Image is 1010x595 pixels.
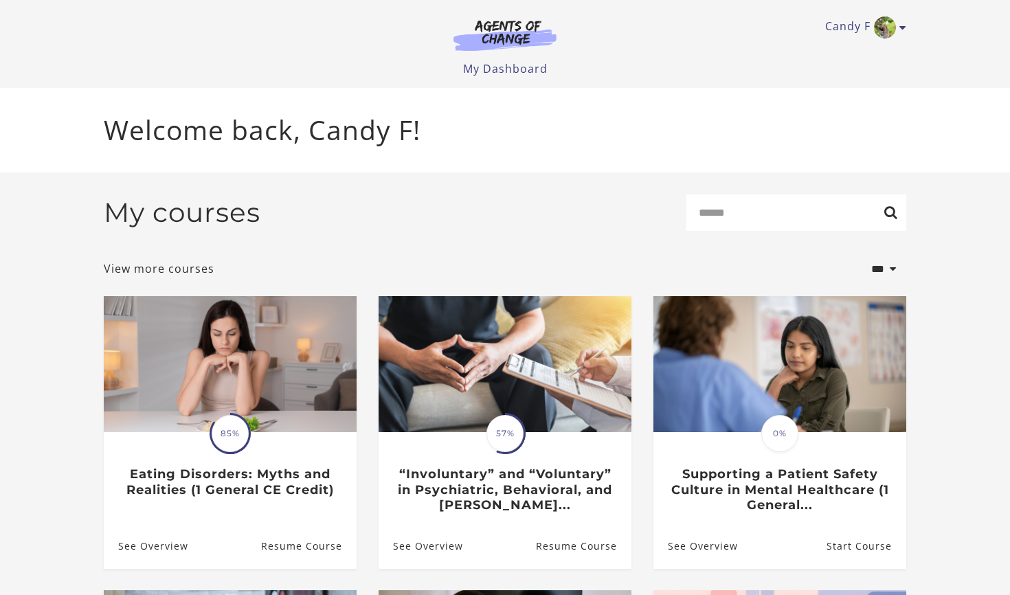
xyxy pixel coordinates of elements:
[653,524,738,568] a: Supporting a Patient Safety Culture in Mental Healthcare (1 General...: See Overview
[668,467,891,513] h3: Supporting a Patient Safety Culture in Mental Healthcare (1 General...
[261,524,357,568] a: Eating Disorders: Myths and Realities (1 General CE Credit): Resume Course
[212,415,249,452] span: 85%
[104,260,214,277] a: View more courses
[118,467,341,497] h3: Eating Disorders: Myths and Realities (1 General CE Credit)
[536,524,631,568] a: “Involuntary” and “Voluntary” in Psychiatric, Behavioral, and Menta...: Resume Course
[379,524,463,568] a: “Involuntary” and “Voluntary” in Psychiatric, Behavioral, and Menta...: See Overview
[463,61,548,76] a: My Dashboard
[104,110,906,150] p: Welcome back, Candy F!
[486,415,524,452] span: 57%
[104,524,188,568] a: Eating Disorders: Myths and Realities (1 General CE Credit): See Overview
[827,524,906,568] a: Supporting a Patient Safety Culture in Mental Healthcare (1 General...: Resume Course
[439,19,571,51] img: Agents of Change Logo
[104,197,260,229] h2: My courses
[393,467,616,513] h3: “Involuntary” and “Voluntary” in Psychiatric, Behavioral, and [PERSON_NAME]...
[825,16,899,38] a: Toggle menu
[761,415,798,452] span: 0%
